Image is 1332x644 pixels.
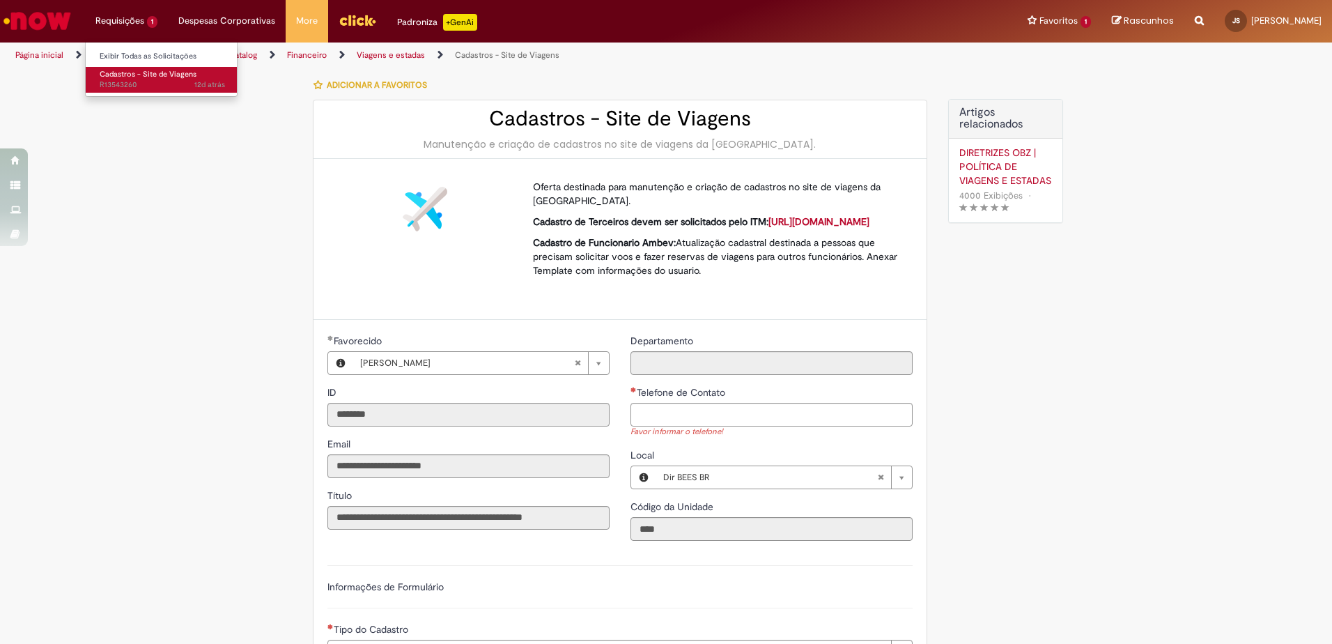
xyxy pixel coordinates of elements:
[567,352,588,374] abbr: Limpar campo Favorecido
[178,14,275,28] span: Despesas Corporativas
[327,79,427,91] span: Adicionar a Favoritos
[313,70,435,100] button: Adicionar a Favoritos
[959,146,1052,187] a: DIRETRIZES OBZ | POLÍTICA DE VIAGENS E ESTADAS
[327,506,610,530] input: Título
[327,107,913,130] h2: Cadastros - Site de Viagens
[630,387,637,392] span: Necessários
[455,49,559,61] a: Cadastros - Site de Viagens
[287,49,327,61] a: Financeiro
[1081,16,1091,28] span: 1
[630,517,913,541] input: Código da Unidade
[1124,14,1174,27] span: Rascunhos
[1039,14,1078,28] span: Favoritos
[1112,15,1174,28] a: Rascunhos
[533,215,869,228] strong: Cadastro de Terceiros devem ser solicitados pelo ITM:
[357,49,425,61] a: Viagens e estadas
[1025,186,1034,205] span: •
[85,42,238,97] ul: Requisições
[630,427,913,438] div: Favor informar o telefone!
[637,386,728,399] span: Telefone de Contato
[334,623,411,636] span: Tipo do Cadastro
[360,352,574,374] span: [PERSON_NAME]
[1251,15,1322,26] span: [PERSON_NAME]
[631,466,656,489] button: Local, Visualizar este registro Dir BEES BR
[296,14,318,28] span: More
[194,79,225,90] span: 12d atrás
[353,352,609,374] a: [PERSON_NAME]Limpar campo Favorecido
[663,466,877,489] span: Dir BEES BR
[147,16,157,28] span: 1
[10,43,878,68] ul: Trilhas de página
[327,581,444,593] label: Informações de Formulário
[327,385,339,399] label: Somente leitura - ID
[327,403,610,427] input: ID
[959,107,1052,131] h3: Artigos relacionados
[327,624,334,629] span: Necessários
[334,335,385,347] span: Necessários - Favorecido
[533,236,902,277] p: Atualização cadastral destinada a pessoas que precisam solicitar voos e fazer reservas de viagens...
[533,236,676,249] strong: Cadastro de Funcionario Ambev:
[328,352,353,374] button: Favorecido, Visualizar este registro Joao Victor Da Silva
[630,335,696,347] span: Somente leitura - Departamento
[327,335,334,341] span: Obrigatório Preenchido
[194,79,225,90] time: 17/09/2025 11:47:27
[959,190,1023,201] span: 4000 Exibições
[100,79,225,91] span: R13543260
[100,69,196,79] span: Cadastros - Site de Viagens
[1232,16,1240,25] span: JS
[533,180,902,208] p: Oferta destinada para manutenção e criação de cadastros no site de viagens da [GEOGRAPHIC_DATA].
[327,489,355,503] label: Somente leitura - Título
[327,438,353,450] span: Somente leitura - Email
[443,14,477,31] p: +GenAi
[768,215,869,228] a: [URL][DOMAIN_NAME]
[327,137,913,151] div: Manutenção e criação de cadastros no site de viagens da [GEOGRAPHIC_DATA].
[630,500,716,513] span: Somente leitura - Código da Unidade
[630,351,913,375] input: Departamento
[327,489,355,502] span: Somente leitura - Título
[403,187,447,231] img: Cadastros - Site de Viagens
[327,437,353,451] label: Somente leitura - Email
[630,449,657,461] span: Local
[630,500,716,514] label: Somente leitura - Código da Unidade
[656,466,912,489] a: Dir BEES BRLimpar campo Local
[870,466,891,489] abbr: Limpar campo Local
[630,334,696,348] label: Somente leitura - Departamento
[86,67,239,93] a: Aberto R13543260 : Cadastros - Site de Viagens
[327,386,339,399] span: Somente leitura - ID
[339,10,376,31] img: click_logo_yellow_360x200.png
[15,49,63,61] a: Página inicial
[327,454,610,478] input: Email
[397,14,477,31] div: Padroniza
[1,7,73,35] img: ServiceNow
[86,49,239,64] a: Exibir Todas as Solicitações
[630,403,913,427] input: Telefone de Contato
[95,14,144,28] span: Requisições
